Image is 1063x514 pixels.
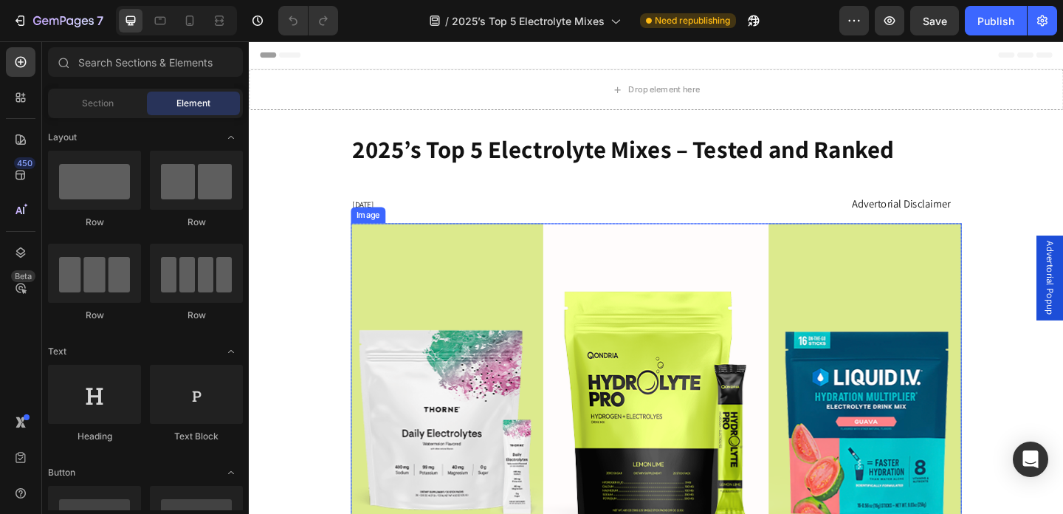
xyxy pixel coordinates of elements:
[150,430,243,443] div: Text Block
[445,13,449,29] span: /
[923,15,947,27] span: Save
[97,12,103,30] p: 7
[864,217,878,298] span: Advertorial Popup
[219,126,243,149] span: Toggle open
[48,131,77,144] span: Layout
[219,340,243,363] span: Toggle open
[249,41,1063,514] iframe: Design area
[977,13,1014,29] div: Publish
[150,309,243,322] div: Row
[413,47,491,58] div: Drop element here
[655,14,730,27] span: Need republishing
[219,461,243,484] span: Toggle open
[1013,442,1048,477] div: Open Intercom Messenger
[48,430,141,443] div: Heading
[114,182,145,196] div: Image
[111,170,436,186] h2: [DATE]
[11,270,35,282] div: Beta
[82,97,114,110] span: Section
[150,216,243,229] div: Row
[452,13,605,29] span: 2025’s Top 5 Electrolyte Mixes
[111,100,775,134] h2: 2025’s Top 5 Electrolyte Mixes – Tested and Ranked
[48,216,141,229] div: Row
[48,47,243,77] input: Search Sections & Elements
[48,345,66,358] span: Text
[48,309,141,322] div: Row
[965,6,1027,35] button: Publish
[48,466,75,479] span: Button
[6,6,110,35] button: 7
[910,6,959,35] button: Save
[278,6,338,35] div: Undo/Redo
[656,168,763,186] div: Advertorial Disclaimer
[14,157,35,169] div: 450
[647,168,775,186] a: Advertorial Disclaimer
[176,97,210,110] span: Element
